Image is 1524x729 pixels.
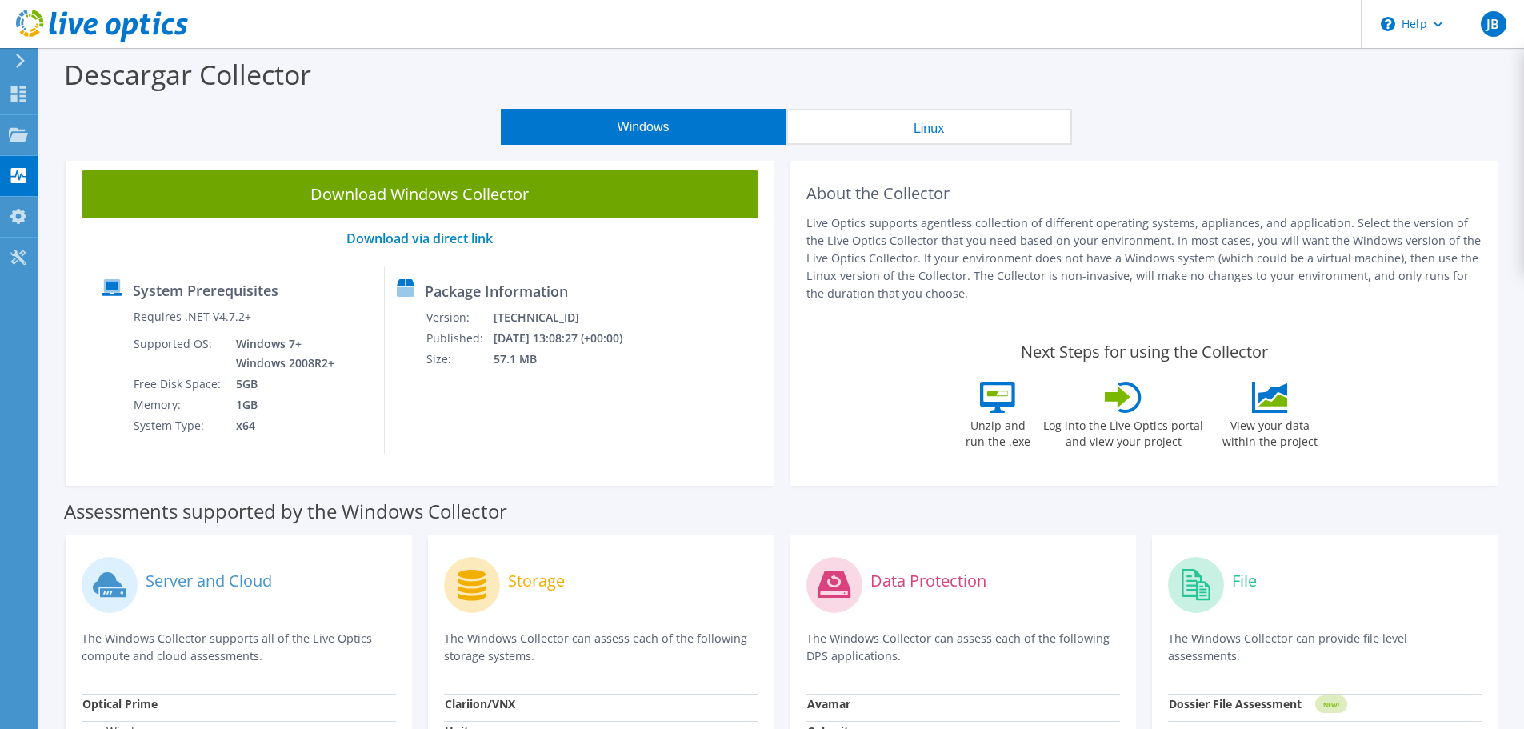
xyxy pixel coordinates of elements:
[133,334,224,374] td: Supported OS:
[445,696,515,711] strong: Clariion/VNX
[82,630,396,665] p: The Windows Collector supports all of the Live Optics compute and cloud assessments.
[870,573,986,589] label: Data Protection
[1021,342,1268,362] label: Next Steps for using the Collector
[133,282,278,298] label: System Prerequisites
[426,349,493,370] td: Size:
[346,230,493,247] a: Download via direct link
[224,415,338,436] td: x64
[493,349,643,370] td: 57.1 MB
[133,415,224,436] td: System Type:
[786,109,1072,145] button: Linux
[426,307,493,328] td: Version:
[146,573,272,589] label: Server and Cloud
[1042,413,1204,450] label: Log into the Live Optics portal and view your project
[82,170,758,218] a: Download Windows Collector
[806,214,1483,302] p: Live Optics supports agentless collection of different operating systems, appliances, and applica...
[1323,700,1339,709] tspan: NEW!
[224,334,338,374] td: Windows 7+ Windows 2008R2+
[134,309,251,325] label: Requires .NET V4.7.2+
[1232,573,1257,589] label: File
[493,307,643,328] td: [TECHNICAL_ID]
[493,328,643,349] td: [DATE] 13:08:27 (+00:00)
[64,56,311,93] label: Descargar Collector
[133,374,224,395] td: Free Disk Space:
[806,184,1483,203] h2: About the Collector
[64,503,507,519] label: Assessments supported by the Windows Collector
[425,283,568,299] label: Package Information
[807,696,850,711] strong: Avamar
[961,413,1034,450] label: Unzip and run the .exe
[508,573,565,589] label: Storage
[426,328,493,349] td: Published:
[1169,696,1302,711] strong: Dossier File Assessment
[1381,17,1395,31] svg: \n
[1212,413,1327,450] label: View your data within the project
[806,630,1121,665] p: The Windows Collector can assess each of the following DPS applications.
[82,696,158,711] strong: Optical Prime
[133,395,224,415] td: Memory:
[1481,11,1506,37] span: JB
[501,109,786,145] button: Windows
[224,395,338,415] td: 1GB
[444,630,758,665] p: The Windows Collector can assess each of the following storage systems.
[224,374,338,395] td: 5GB
[1168,630,1482,665] p: The Windows Collector can provide file level assessments.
